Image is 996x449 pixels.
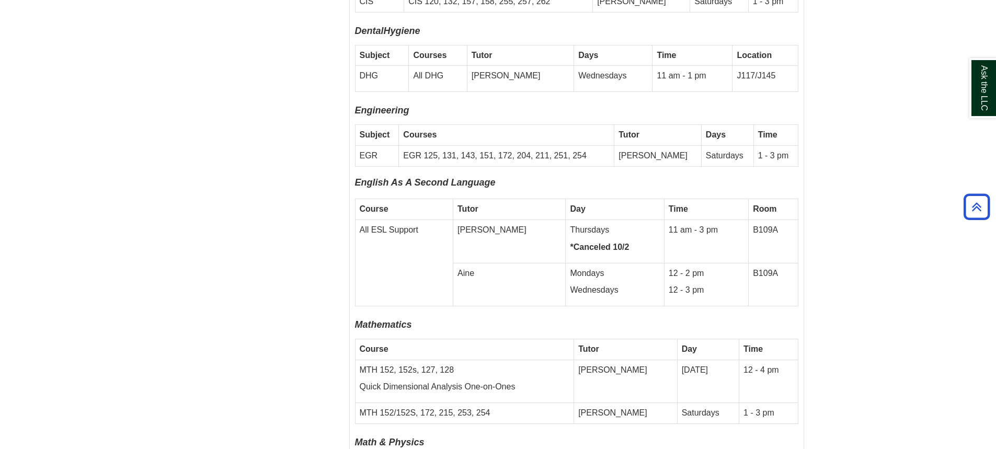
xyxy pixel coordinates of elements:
strong: Tutor [578,344,599,353]
td: [PERSON_NAME] [574,360,678,403]
strong: Tutor [457,204,478,213]
b: Mathematics [355,319,412,330]
strong: Course [360,344,388,353]
p: 12 - 3 pm [669,284,744,296]
td: [PERSON_NAME] [467,66,574,92]
strong: Room [753,204,776,213]
strong: *Canceled 10/2 [570,243,629,251]
p: 12 - 4 pm [743,364,793,376]
td: [PERSON_NAME] [453,220,566,263]
strong: Subject [360,51,390,60]
i: Hygiene [384,26,420,36]
strong: Courses [403,130,437,139]
b: Days [706,130,726,139]
td: B109A [749,263,798,306]
p: Mondays [570,268,659,280]
b: Location [737,51,772,60]
p: [DATE] [682,364,735,376]
td: All ESL Support [355,220,453,306]
strong: Tutor [619,130,639,139]
td: 11 am - 1 pm [652,66,732,92]
strong: Time [743,344,763,353]
span: English As A Second Language [355,177,496,188]
strong: Tutor [472,51,493,60]
p: Quick Dimensional Analysis One-on-Ones [360,381,570,393]
a: Back to Top [960,200,993,214]
i: Dental [355,26,384,36]
p: MTH 152, 152s, 127, 128 [360,364,570,376]
strong: Courses [413,51,447,60]
td: 1 - 3 pm [739,403,798,424]
td: [PERSON_NAME] [614,145,702,166]
p: 12 - 2 pm [669,268,744,280]
td: EGR 125, 131, 143, 151, 172, 204, 211, 251, 254 [399,145,614,166]
td: Saturdays [701,145,753,166]
strong: Day [682,344,697,353]
p: All DHG [413,70,462,82]
td: Wednesdays [574,66,652,92]
td: B109A [749,220,798,263]
td: 1 - 3 pm [753,145,798,166]
p: Thursdays [570,224,659,236]
td: MTH 152/152S, 172, 215, 253, 254 [355,403,574,424]
strong: Day [570,204,585,213]
p: Wednesdays [570,284,659,296]
td: DHG [355,66,409,92]
p: J117/J145 [737,70,793,82]
strong: Time [657,51,676,60]
p: 11 am - 3 pm [669,224,744,236]
td: Saturdays [677,403,739,424]
b: Math & Physics [355,437,425,447]
strong: Time [669,204,688,213]
b: Days [578,51,598,60]
td: EGR [355,145,399,166]
td: Aine [453,263,566,306]
strong: Time [758,130,777,139]
strong: Subject [360,130,390,139]
i: Engineering [355,105,409,116]
td: [PERSON_NAME] [574,403,678,424]
strong: Course [360,204,388,213]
